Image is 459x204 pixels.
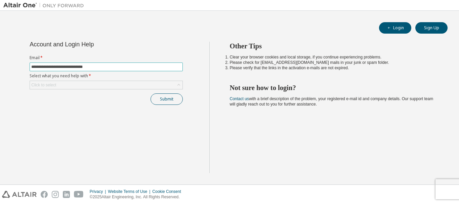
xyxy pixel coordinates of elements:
[30,42,152,47] div: Account and Login Help
[31,82,56,88] div: Click to select
[230,96,433,107] span: with a brief description of the problem, your registered e-mail id and company details. Our suppo...
[151,93,183,105] button: Submit
[415,22,448,34] button: Sign Up
[90,189,108,194] div: Privacy
[2,191,37,198] img: altair_logo.svg
[230,83,436,92] h2: Not sure how to login?
[152,189,185,194] div: Cookie Consent
[230,54,436,60] li: Clear your browser cookies and local storage, if you continue experiencing problems.
[30,73,183,79] label: Select what you need help with
[30,55,183,60] label: Email
[3,2,87,9] img: Altair One
[41,191,48,198] img: facebook.svg
[52,191,59,198] img: instagram.svg
[379,22,411,34] button: Login
[230,60,436,65] li: Please check for [EMAIL_ADDRESS][DOMAIN_NAME] mails in your junk or spam folder.
[90,194,185,200] p: © 2025 Altair Engineering, Inc. All Rights Reserved.
[230,65,436,71] li: Please verify that the links in the activation e-mails are not expired.
[230,96,249,101] a: Contact us
[108,189,152,194] div: Website Terms of Use
[63,191,70,198] img: linkedin.svg
[74,191,84,198] img: youtube.svg
[230,42,436,50] h2: Other Tips
[30,81,182,89] div: Click to select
